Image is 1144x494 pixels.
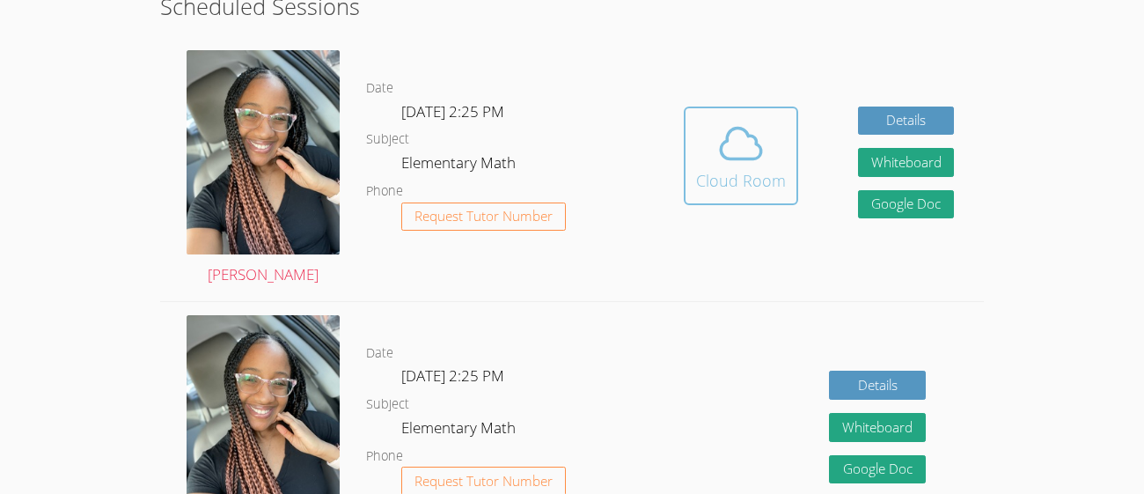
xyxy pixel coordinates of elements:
dt: Phone [366,181,403,203]
a: [PERSON_NAME] [187,50,340,288]
a: Google Doc [858,190,955,219]
dt: Date [366,77,393,100]
img: avatar.jpg [187,50,340,254]
dd: Elementary Math [401,416,519,446]
dt: Subject [366,129,409,151]
button: Whiteboard [858,148,955,177]
dt: Subject [366,394,409,416]
dt: Phone [366,446,403,468]
a: Details [829,371,926,400]
button: Request Tutor Number [401,203,566,232]
button: Cloud Room [684,107,798,205]
span: Request Tutor Number [414,210,553,223]
dd: Elementary Math [401,151,519,181]
a: Google Doc [829,455,926,484]
span: [DATE] 2:25 PM [401,101,504,122]
div: Cloud Room [696,168,786,193]
span: [DATE] 2:25 PM [401,365,504,386]
button: Whiteboard [829,413,926,442]
span: Request Tutor Number [414,475,553,488]
dt: Date [366,343,393,365]
a: Details [858,107,955,136]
